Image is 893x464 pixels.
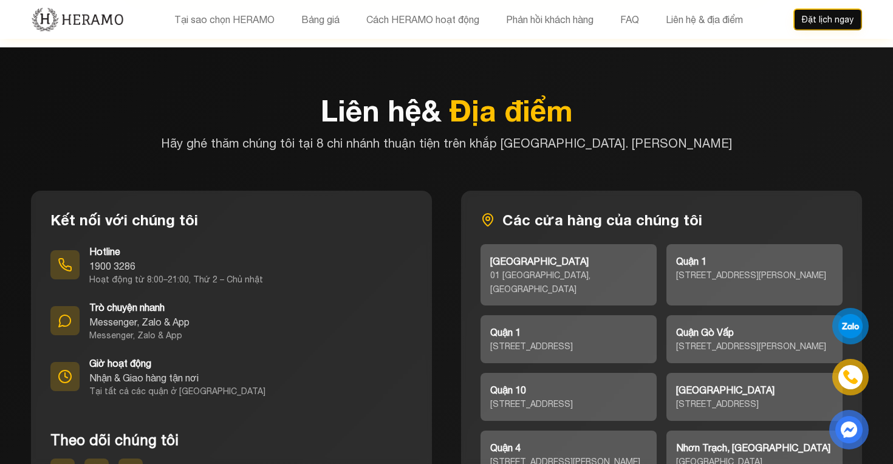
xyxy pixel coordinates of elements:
[171,12,278,27] button: Tại sao chọn HERAMO
[490,325,647,339] div: Quận 1
[89,329,190,341] div: Messenger, Zalo & App
[89,273,263,285] div: Hoạt động từ 8:00–21:00, Thứ 2 – Chủ nhật
[490,254,647,268] div: [GEOGRAPHIC_DATA]
[793,9,862,30] button: Đặt lịch ngay
[450,93,573,128] span: Địa điểm
[844,370,857,384] img: phone-icon
[31,96,862,125] h2: Liên hệ &
[490,383,647,397] div: Quận 10
[617,12,643,27] button: FAQ
[676,397,833,411] div: [STREET_ADDRESS]
[676,383,833,397] div: [GEOGRAPHIC_DATA]
[834,361,867,394] a: phone-icon
[490,440,647,455] div: Quận 4
[89,244,263,259] div: Hotline
[502,12,597,27] button: Phản hồi khách hàng
[676,440,833,455] div: Nhơn Trạch, [GEOGRAPHIC_DATA]
[676,325,833,339] div: Quận Gò Vấp
[676,254,833,268] div: Quận 1
[31,135,862,152] p: Hãy ghé thăm chúng tôi tại 8 chi nhánh thuận tiện trên khắp [GEOGRAPHIC_DATA]. [PERSON_NAME]
[490,268,647,296] div: 01 [GEOGRAPHIC_DATA], [GEOGRAPHIC_DATA]
[31,7,124,32] img: new-logo.3f60348b.png
[89,385,265,397] div: Tại tất cả các quận ở [GEOGRAPHIC_DATA]
[50,210,412,230] h3: Kết nối với chúng tôi
[676,268,833,282] div: [STREET_ADDRESS][PERSON_NAME]
[50,431,412,449] h4: Theo dõi chúng tôi
[89,315,190,329] div: Messenger, Zalo & App
[363,12,483,27] button: Cách HERAMO hoạt động
[89,300,190,315] div: Trò chuyện nhanh
[490,339,647,353] div: [STREET_ADDRESS]
[481,210,843,230] h3: Các cửa hàng của chúng tôi
[662,12,747,27] button: Liên hệ & địa điểm
[89,356,265,370] div: Giờ hoạt động
[89,370,265,385] div: Nhận & Giao hàng tận nơi
[676,339,833,353] div: [STREET_ADDRESS][PERSON_NAME]
[89,259,263,273] div: 1900 3286
[490,397,647,411] div: [STREET_ADDRESS]
[298,12,343,27] button: Bảng giá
